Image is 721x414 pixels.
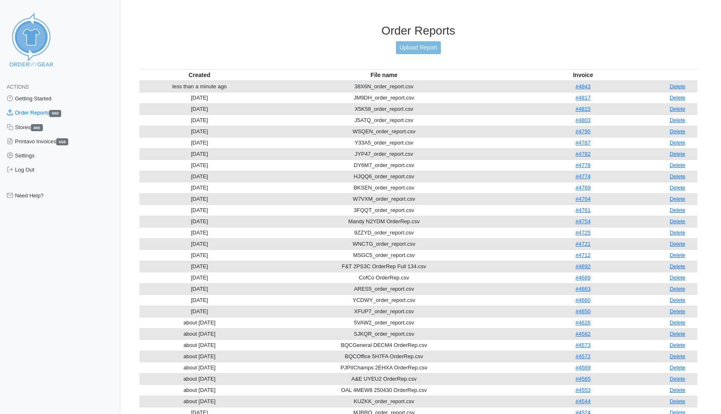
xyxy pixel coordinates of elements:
[139,362,260,373] td: about [DATE]
[670,331,686,337] a: Delete
[260,92,508,103] td: JM9DH_order_report.csv
[670,218,686,224] a: Delete
[139,182,260,193] td: [DATE]
[139,137,260,148] td: [DATE]
[575,252,590,258] a: #4712
[260,238,508,249] td: WNCTG_order_report.csv
[260,148,508,160] td: JYP47_order_report.csv
[139,294,260,306] td: [DATE]
[139,351,260,362] td: about [DATE]
[260,193,508,205] td: W7VXM_order_report.csv
[260,115,508,126] td: J5ATQ_order_report.csv
[670,286,686,292] a: Delete
[260,396,508,407] td: KUZKK_order_report.csv
[670,342,686,348] a: Delete
[575,274,590,281] a: #4689
[139,306,260,317] td: [DATE]
[575,151,590,157] a: #4782
[670,140,686,146] a: Delete
[139,92,260,103] td: [DATE]
[139,126,260,137] td: [DATE]
[575,218,590,224] a: #4754
[31,124,43,131] span: 490
[139,81,260,92] td: less than a minute ago
[575,376,590,382] a: #4565
[575,95,590,101] a: #4817
[670,308,686,314] a: Delete
[139,205,260,216] td: [DATE]
[260,69,508,81] th: File name
[670,196,686,202] a: Delete
[575,241,590,247] a: #4721
[575,353,590,359] a: #4572
[396,41,441,54] a: Upload Report
[575,83,590,90] a: #4843
[670,319,686,326] a: Delete
[670,398,686,404] a: Delete
[670,83,686,90] a: Delete
[260,384,508,396] td: OAL 4MEW8 250430 OrderRep.csv
[575,331,590,337] a: #4582
[670,387,686,393] a: Delete
[670,263,686,269] a: Delete
[260,328,508,339] td: SJKQR_order_report.csv
[575,229,590,236] a: #4725
[670,229,686,236] a: Delete
[260,171,508,182] td: HJQQ6_order_report.csv
[260,272,508,283] td: CofCo OrderRep.csv
[139,148,260,160] td: [DATE]
[670,252,686,258] a: Delete
[260,103,508,115] td: X5K58_order_report.csv
[260,160,508,171] td: DY6M7_order_report.csv
[670,151,686,157] a: Delete
[575,398,590,404] a: #4544
[139,193,260,205] td: [DATE]
[260,205,508,216] td: 3FQQT_order_report.csv
[139,103,260,115] td: [DATE]
[670,274,686,281] a: Delete
[575,162,590,168] a: #4778
[575,319,590,326] a: #4626
[260,227,508,238] td: 9ZZYD_order_report.csv
[575,140,590,146] a: #4787
[670,297,686,303] a: Delete
[575,173,590,180] a: #4774
[575,263,590,269] a: #4692
[260,283,508,294] td: ARES5_order_report.csv
[139,261,260,272] td: [DATE]
[670,95,686,101] a: Delete
[139,115,260,126] td: [DATE]
[56,138,68,145] span: 658
[139,238,260,249] td: [DATE]
[670,106,686,112] a: Delete
[139,160,260,171] td: [DATE]
[260,317,508,328] td: 5VAW2_order_report.csv
[139,339,260,351] td: about [DATE]
[575,297,590,303] a: #4660
[670,173,686,180] a: Delete
[139,317,260,328] td: about [DATE]
[575,106,590,112] a: #4815
[575,117,590,123] a: #4803
[260,249,508,261] td: MSGC5_order_report.csv
[670,185,686,191] a: Delete
[670,207,686,213] a: Delete
[670,353,686,359] a: Delete
[139,171,260,182] td: [DATE]
[670,241,686,247] a: Delete
[260,81,508,92] td: 38X6N_order_report.csv
[260,294,508,306] td: YCDWY_order_report.csv
[139,216,260,227] td: [DATE]
[139,24,697,38] h3: Order Reports
[575,387,590,393] a: #4553
[260,261,508,272] td: F&T 2PS3C OrderRep Full 134.csv
[139,384,260,396] td: about [DATE]
[139,373,260,384] td: about [DATE]
[260,216,508,227] td: Mandy N2YDM OrderRep.csv
[260,362,508,373] td: PJPIIChamps 2EHXA OrderRep.csv
[575,308,590,314] a: #4650
[575,185,590,191] a: #4769
[139,272,260,283] td: [DATE]
[260,373,508,384] td: A&E UYEU2 OrderRep.csv
[575,128,590,135] a: #4795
